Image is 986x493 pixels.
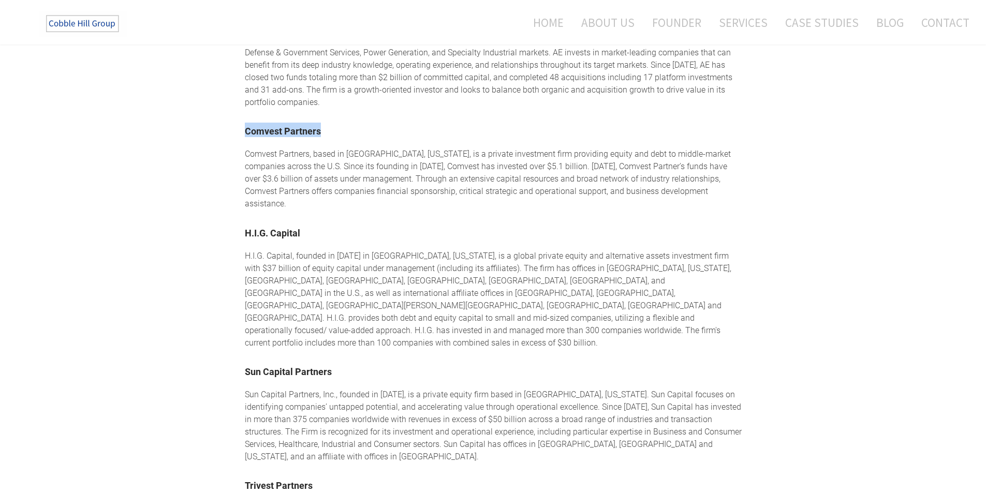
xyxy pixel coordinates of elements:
div: ​Sun Capital Partners, Inc., founded in [DATE], is a private equity firm based in [GEOGRAPHIC_DAT... [245,389,742,463]
a: Case Studies [777,9,866,36]
a: Home [518,9,571,36]
a: About Us [573,9,642,36]
a: Blog [869,9,911,36]
a: Trivest Partners [245,480,313,491]
a: Founder [644,9,709,36]
div: ​Comvest Partners, based in [GEOGRAPHIC_DATA], [US_STATE], is a private investment firm providing... [245,148,742,210]
div: ​H.I.G. Capital, founded in [DATE] in [GEOGRAPHIC_DATA], [US_STATE], is a global private equity a... [245,250,742,349]
a: H.I.G. Capital [245,228,300,238]
a: Comvest Partners [245,126,321,137]
a: Sun Capital Partners [245,366,332,377]
img: The Cobble Hill Group LLC [39,11,127,37]
a: Contact [914,9,969,36]
div: AE Industrial Partners, founded in [DATE], is a private equity firm based in [GEOGRAPHIC_DATA], [... [245,34,742,109]
a: Services [711,9,775,36]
